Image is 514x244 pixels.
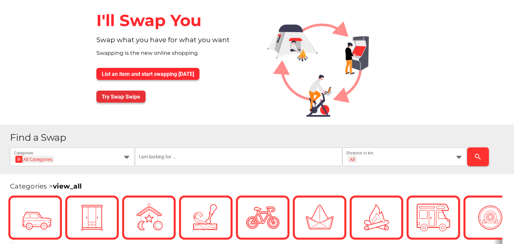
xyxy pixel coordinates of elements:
[350,156,355,162] div: All
[96,91,146,103] button: Try Swap Swipe
[474,153,482,161] i: search
[96,68,199,80] button: List an item and start swapping [DATE]
[10,133,509,142] h1: Find a Swap
[102,71,194,77] span: List an item and start swapping [DATE]
[53,182,82,190] a: view_all
[17,156,52,163] div: All Categories
[139,147,339,166] input: I am looking for ...
[91,36,257,49] div: Swap what you have for what you want
[10,182,82,190] span: Categories >
[91,5,257,36] div: I'll Swap You
[91,49,257,63] div: Swapping is the new online shopping
[102,94,140,100] span: Try Swap Swipe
